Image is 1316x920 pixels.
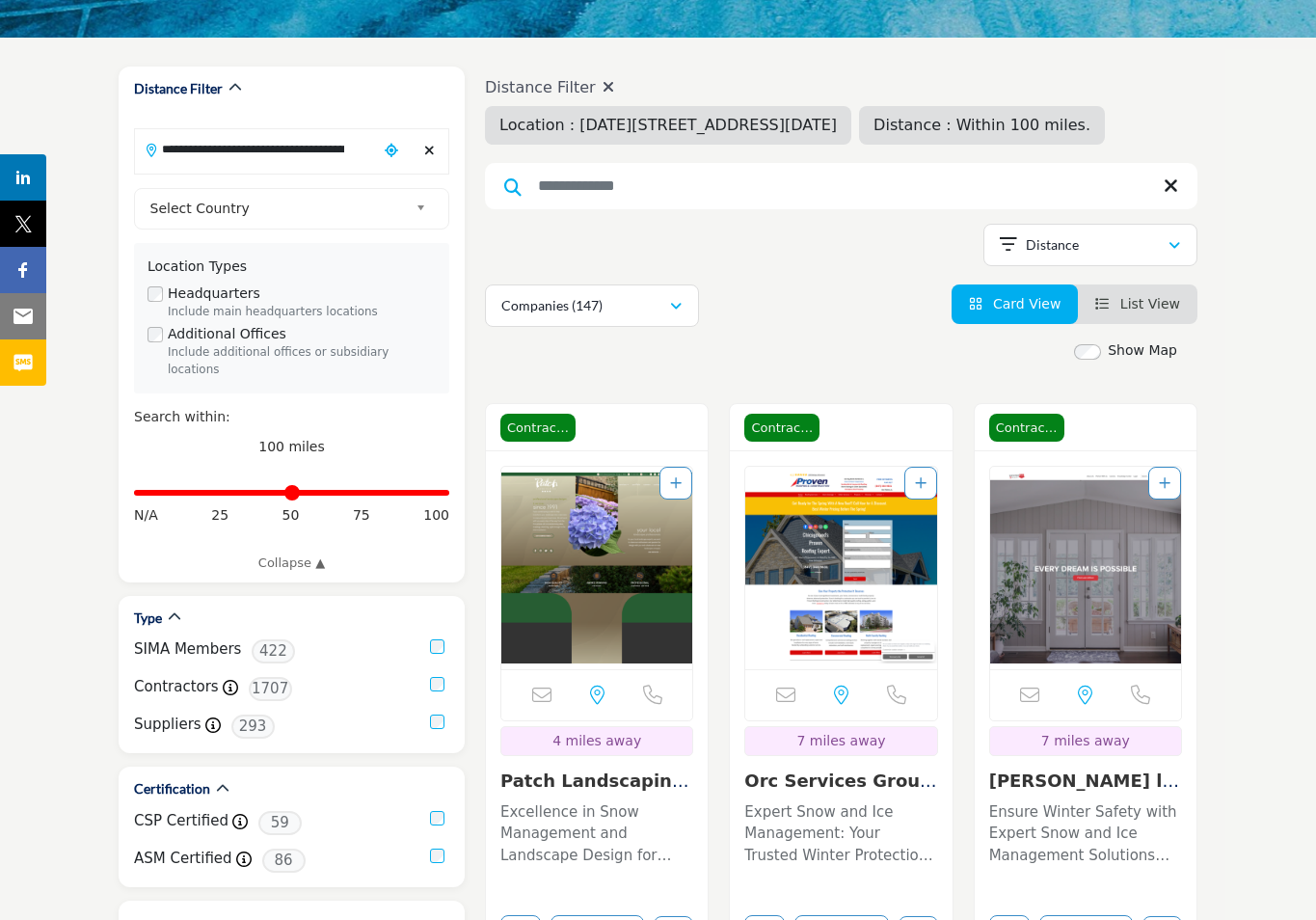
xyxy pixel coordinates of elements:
[915,475,927,491] a: Add To List
[135,130,378,168] input: Search Location
[989,797,1182,867] a: Ensure Winter Safety with Expert Snow and Ice Management Solutions Situated in the heart of [GEOG...
[744,801,937,867] p: Expert Snow and Ice Management: Your Trusted Winter Protection Partner This dynamic enterprise sp...
[501,467,692,669] a: Open Listing in new tab
[134,810,228,832] label: CSP Certified
[744,771,936,812] a: Orc Services Group I...
[500,797,693,867] a: Excellence in Snow Management and Landscape Design for Over 30 Years In the demanding industry of...
[485,163,1197,209] input: Search Keyword
[262,849,306,873] span: 86
[258,811,302,835] span: 59
[952,284,1079,324] li: Card View
[168,304,436,321] div: Include main headquarters locations
[990,467,1181,669] img: Christoforo lawn
[552,733,641,748] span: 4 miles away
[282,505,300,526] span: 50
[134,848,232,870] label: ASM Certified
[501,296,603,315] p: Companies (147)
[1159,475,1170,491] a: Add To List
[744,771,937,792] h3: Orc Services Group Inc
[501,467,692,669] img: Patch Landscaping & Snow Removal, Inc.
[1095,296,1180,311] a: View List
[1108,340,1177,361] label: Show Map
[989,801,1182,867] p: Ensure Winter Safety with Expert Snow and Ice Management Solutions Situated in the heart of [GEOG...
[989,414,1064,443] span: Contractor
[1041,733,1130,748] span: 7 miles away
[430,849,444,863] input: ASM Certified checkbox
[150,197,409,220] span: Select Country
[134,554,449,573] a: Collapse ▲
[1026,235,1079,255] p: Distance
[744,414,819,443] span: Contractor
[1120,296,1180,311] span: List View
[499,116,837,134] span: Location : [DATE][STREET_ADDRESS][DATE]
[990,467,1181,669] a: Open Listing in new tab
[500,771,688,812] a: Patch Landscaping & ...
[430,715,444,729] input: Suppliers checkbox
[134,779,210,798] h2: Certification
[249,677,292,701] span: 1707
[423,505,449,526] span: 100
[252,639,295,663] span: 422
[500,414,576,443] span: Contractor
[134,676,219,698] label: Contractors
[873,116,1090,134] span: Distance : Within 100 miles.
[134,714,201,736] label: Suppliers
[231,715,275,739] span: 293
[670,475,682,491] a: Add To List
[1078,284,1197,324] li: List View
[430,811,444,825] input: CSP Certified checkbox
[134,79,223,98] h2: Distance Filter
[500,771,693,792] h3: Patch Landscaping & Snow Removal, Inc.
[134,407,449,427] div: Search within:
[485,78,1105,96] h4: Distance Filter
[134,609,162,628] h2: Type
[989,771,1182,792] h3: Christoforo lawn
[148,257,436,277] div: Location Types
[745,467,936,669] img: Orc Services Group Inc
[983,224,1197,266] button: Distance
[969,296,1061,311] a: View Card
[378,130,406,172] div: Choose your current location
[989,771,1179,812] a: [PERSON_NAME] lawn
[168,324,286,344] label: Additional Offices
[134,638,241,661] label: SIMA Members
[745,467,936,669] a: Open Listing in new tab
[134,505,158,526] span: N/A
[353,505,370,526] span: 75
[796,733,885,748] span: 7 miles away
[416,130,443,172] div: Clear search location
[211,505,228,526] span: 25
[993,296,1061,311] span: Card View
[744,797,937,867] a: Expert Snow and Ice Management: Your Trusted Winter Protection Partner This dynamic enterprise sp...
[500,801,693,867] p: Excellence in Snow Management and Landscape Design for Over 30 Years In the demanding industry of...
[430,639,444,654] input: SIMA Members checkbox
[168,284,260,304] label: Headquarters
[258,439,325,454] span: 100 miles
[430,677,444,691] input: Contractors checkbox
[485,284,699,327] button: Companies (147)
[168,344,436,379] div: Include additional offices or subsidiary locations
